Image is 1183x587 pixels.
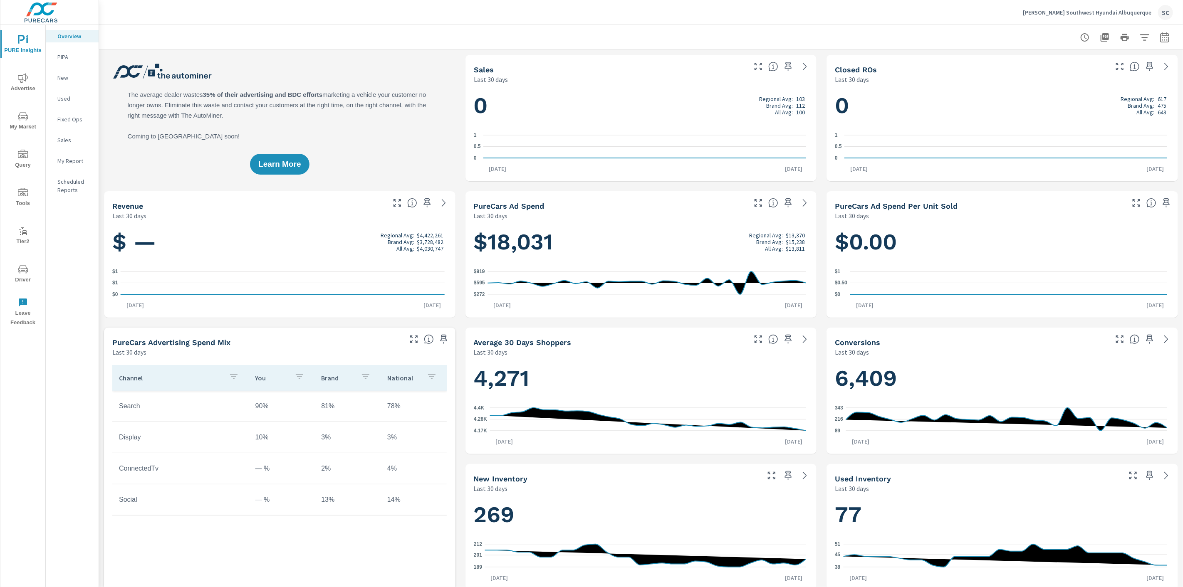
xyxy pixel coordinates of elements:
button: Apply Filters [1136,29,1153,46]
p: Brand Avg: [1128,102,1154,109]
p: [DATE] [485,574,514,582]
span: Query [3,150,43,170]
p: Regional Avg: [1121,96,1154,102]
div: Sales [46,134,99,146]
text: 38 [835,564,841,570]
span: Save this to your personalized report [421,196,434,210]
h5: Conversions [835,338,880,347]
h5: PureCars Advertising Spend Mix [112,338,230,347]
button: Make Fullscreen [1113,60,1126,73]
p: 112 [796,102,805,109]
p: [DATE] [488,301,517,309]
p: [DATE] [779,165,808,173]
p: 617 [1158,96,1166,102]
div: My Report [46,155,99,167]
p: $4,422,261 [417,232,444,239]
h1: 77 [835,501,1170,529]
p: 475 [1158,102,1166,109]
text: 4.28K [474,417,487,422]
text: 4.17K [474,428,487,434]
p: [DATE] [483,165,512,173]
button: Learn More [250,154,309,175]
td: 3% [381,427,447,448]
h1: $0.00 [835,228,1170,256]
text: 216 [835,417,843,422]
p: Regional Avg: [381,232,414,239]
p: Brand Avg: [756,239,783,245]
td: 13% [314,489,381,510]
p: Last 30 days [835,211,869,221]
p: All Avg: [765,245,783,252]
span: This table looks at how you compare to the amount of budget you spend per channel as opposed to y... [424,334,434,344]
h5: Average 30 Days Shoppers [474,338,572,347]
p: $13,811 [786,245,805,252]
h1: 4,271 [474,364,809,392]
a: See more details in report [798,333,812,346]
p: My Report [57,157,92,165]
div: nav menu [0,25,45,331]
td: — % [249,458,315,479]
button: Make Fullscreen [1130,196,1143,210]
p: Last 30 days [474,483,508,493]
p: [DATE] [1141,574,1170,582]
a: See more details in report [1160,469,1173,482]
p: $13,370 [786,232,805,239]
span: My Market [3,111,43,132]
p: 643 [1158,109,1166,116]
p: $4,030,747 [417,245,444,252]
text: 0 [474,155,477,161]
h5: Sales [474,65,494,74]
p: Brand Avg: [388,239,414,245]
p: PIPA [57,53,92,61]
text: $0 [835,291,841,297]
text: 189 [474,564,482,570]
span: Tier2 [3,226,43,247]
button: Make Fullscreen [1113,333,1126,346]
span: Number of vehicles sold by the dealership over the selected date range. [Source: This data is sou... [768,62,778,72]
p: Sales [57,136,92,144]
p: 100 [796,109,805,116]
td: 4% [381,458,447,479]
td: 10% [249,427,315,448]
p: [DATE] [779,437,808,446]
a: See more details in report [1160,60,1173,73]
p: Overview [57,32,92,40]
h5: Used Inventory [835,474,891,483]
p: Scheduled Reports [57,178,92,194]
p: New [57,74,92,82]
p: Last 30 days [112,347,146,357]
h1: 0 [474,91,809,120]
p: [DATE] [779,574,808,582]
span: A rolling 30 day total of daily Shoppers on the dealership website, averaged over the selected da... [768,334,778,344]
p: [DATE] [1141,437,1170,446]
p: Regional Avg: [749,232,783,239]
h1: 6,409 [835,364,1170,392]
button: Make Fullscreen [765,469,778,482]
h5: New Inventory [474,474,528,483]
text: 1 [474,132,477,138]
span: Save this to your personalized report [437,333,450,346]
text: 45 [835,552,841,557]
span: Save this to your personalized report [782,196,795,210]
text: $1 [112,269,118,274]
span: Save this to your personalized report [1160,196,1173,210]
p: [DATE] [490,437,519,446]
p: [DATE] [844,574,873,582]
span: PURE Insights [3,35,43,55]
p: Last 30 days [112,211,146,221]
span: Tools [3,188,43,208]
p: [DATE] [779,301,808,309]
p: Last 30 days [835,347,869,357]
p: You [255,374,288,382]
text: 89 [835,428,841,434]
span: The number of dealer-specified goals completed by a visitor. [Source: This data is provided by th... [1130,334,1140,344]
p: Regional Avg: [759,96,793,102]
text: $0 [112,291,118,297]
td: Search [112,396,249,417]
h5: PureCars Ad Spend [474,202,544,210]
text: 1 [835,132,838,138]
p: All Avg: [775,109,793,116]
a: See more details in report [1160,333,1173,346]
p: All Avg: [1136,109,1154,116]
a: See more details in report [798,196,812,210]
